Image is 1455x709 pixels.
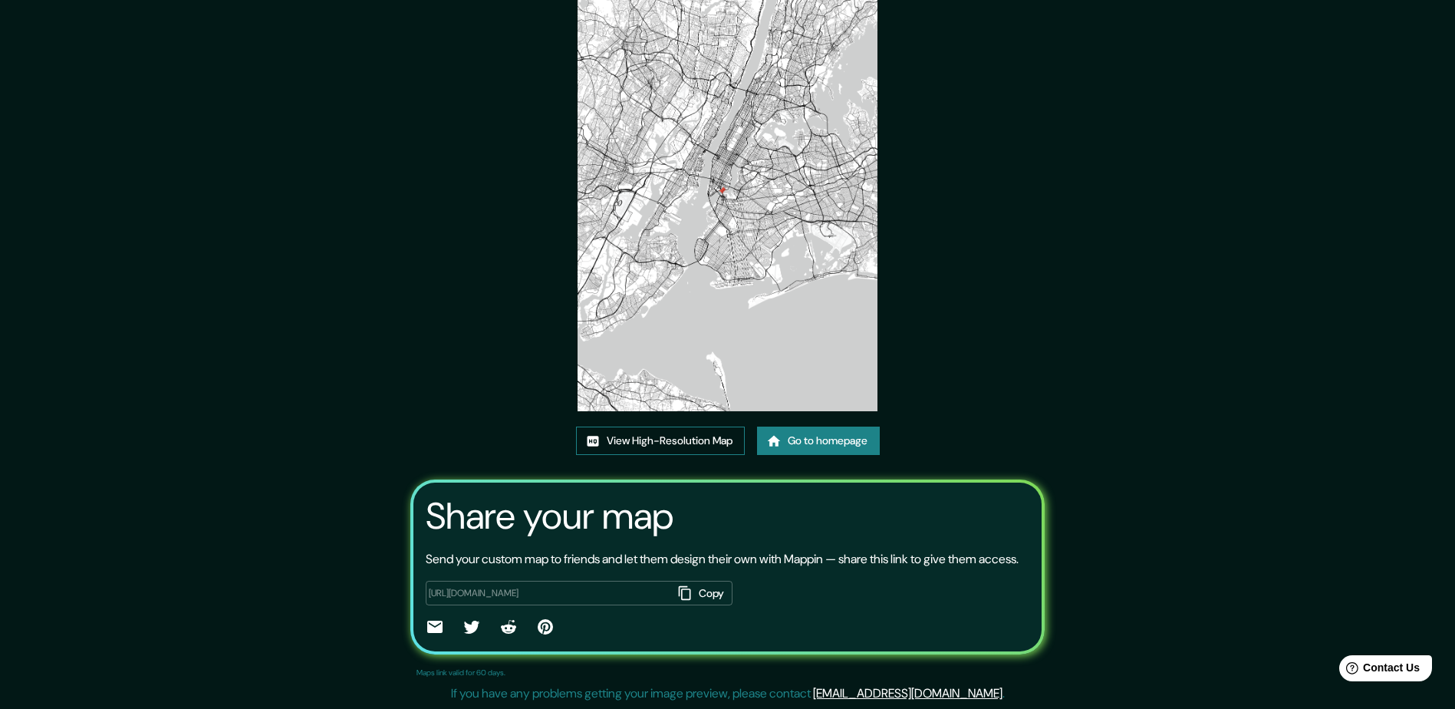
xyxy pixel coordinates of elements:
h3: Share your map [426,495,673,538]
button: Copy [673,581,732,606]
p: If you have any problems getting your image preview, please contact . [451,684,1005,703]
iframe: Help widget launcher [1318,649,1438,692]
a: View High-Resolution Map [576,427,745,455]
a: [EMAIL_ADDRESS][DOMAIN_NAME] [813,685,1002,701]
a: Go to homepage [757,427,880,455]
p: Maps link valid for 60 days. [416,667,505,678]
p: Send your custom map to friends and let them design their own with Mappin — share this link to gi... [426,550,1019,569]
